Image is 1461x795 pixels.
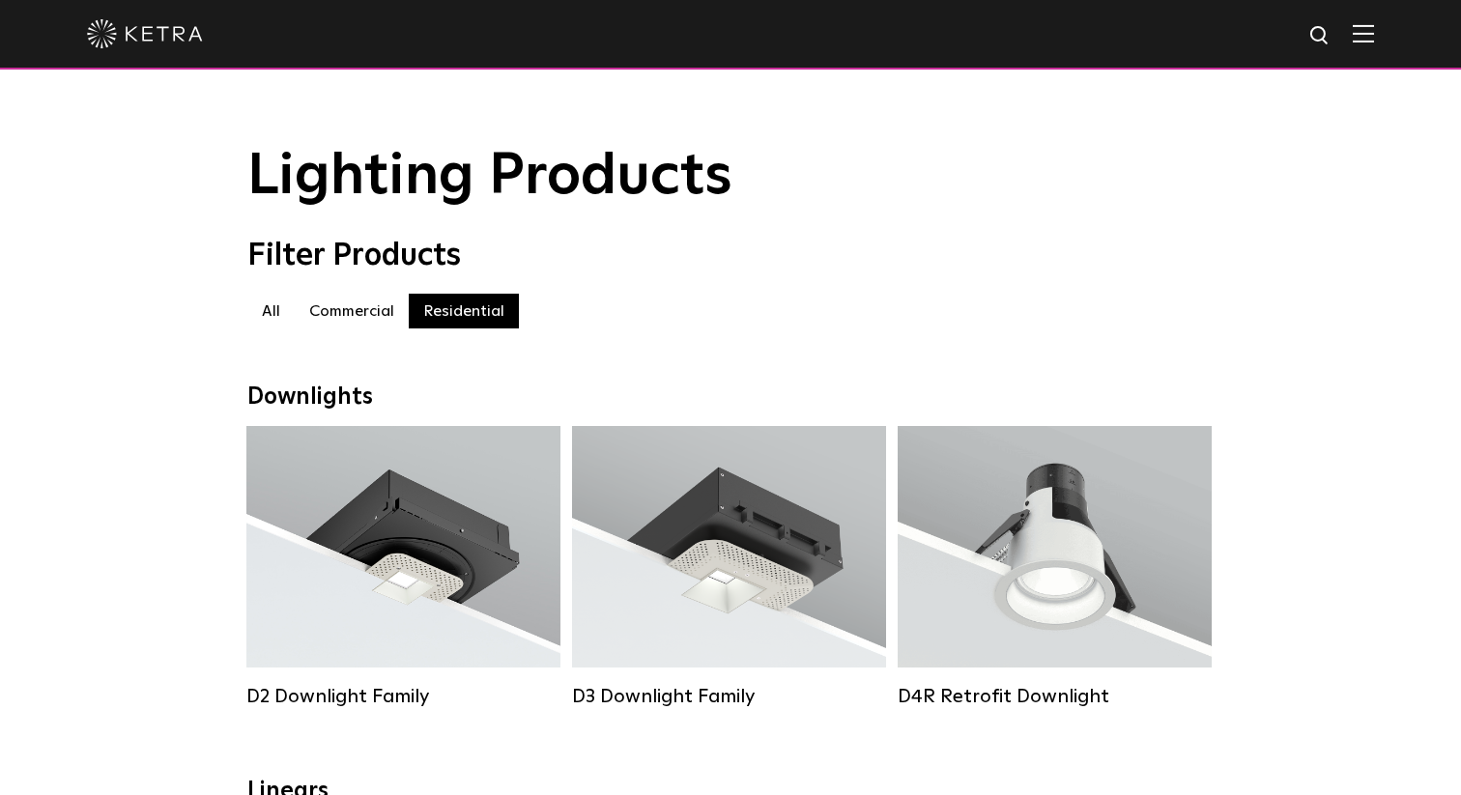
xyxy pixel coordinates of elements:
a: D2 Downlight Family Lumen Output:1200Colors:White / Black / Gloss Black / Silver / Bronze / Silve... [246,426,560,713]
a: D3 Downlight Family Lumen Output:700 / 900 / 1100Colors:White / Black / Silver / Bronze / Paintab... [572,426,886,713]
div: D3 Downlight Family [572,685,886,708]
label: Commercial [295,294,409,328]
img: ketra-logo-2019-white [87,19,203,48]
label: All [247,294,295,328]
div: D4R Retrofit Downlight [898,685,1212,708]
div: Filter Products [247,238,1214,274]
img: search icon [1308,24,1332,48]
div: Downlights [247,383,1214,412]
span: Lighting Products [247,148,732,206]
img: Hamburger%20Nav.svg [1353,24,1374,43]
a: D4R Retrofit Downlight Lumen Output:800Colors:White / BlackBeam Angles:15° / 25° / 40° / 60°Watta... [898,426,1212,713]
div: D2 Downlight Family [246,685,560,708]
label: Residential [409,294,519,328]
